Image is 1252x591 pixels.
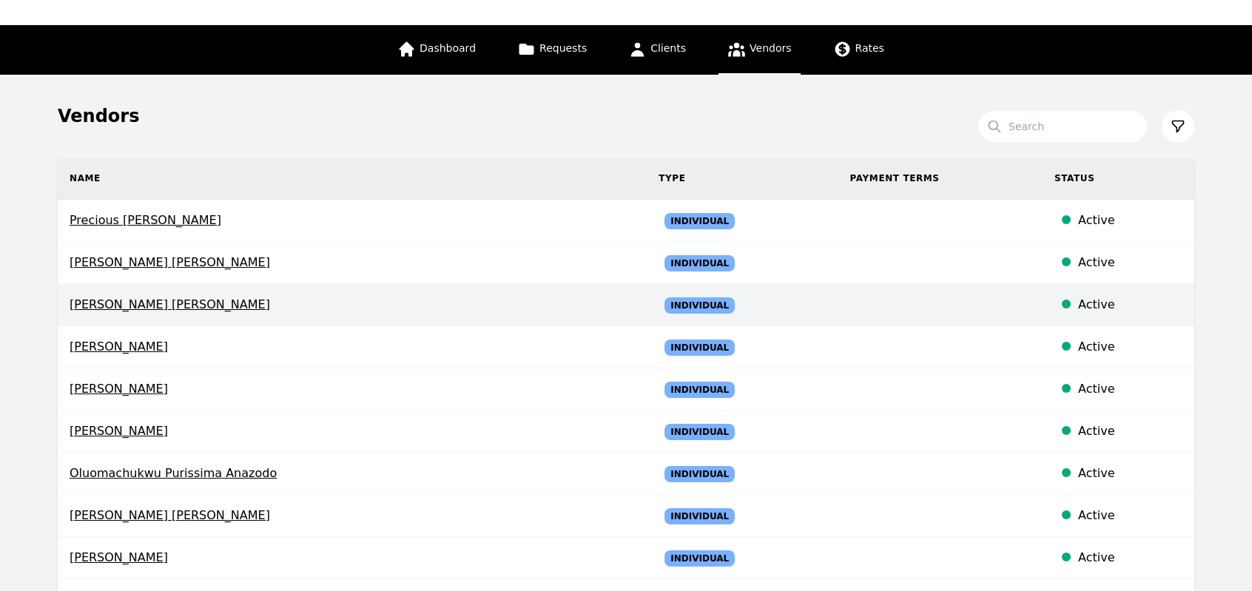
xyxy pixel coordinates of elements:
[70,296,635,314] span: [PERSON_NAME] [PERSON_NAME]
[664,297,735,314] span: Individual
[58,158,647,200] th: Name
[70,422,635,440] span: [PERSON_NAME]
[619,25,695,75] a: Clients
[664,550,735,567] span: Individual
[978,111,1147,142] input: Search
[664,255,735,271] span: Individual
[70,507,635,524] span: [PERSON_NAME] [PERSON_NAME]
[1078,380,1182,398] div: Active
[664,213,735,229] span: Individual
[855,42,884,54] span: Rates
[70,254,635,271] span: [PERSON_NAME] [PERSON_NAME]
[838,158,1043,200] th: Payment Terms
[1078,254,1182,271] div: Active
[508,25,596,75] a: Requests
[1078,338,1182,356] div: Active
[58,104,139,128] h1: Vendors
[70,549,635,567] span: [PERSON_NAME]
[1078,549,1182,567] div: Active
[70,380,635,398] span: [PERSON_NAME]
[1162,110,1194,143] button: Filter
[70,338,635,356] span: [PERSON_NAME]
[1078,507,1182,524] div: Active
[70,465,635,482] span: Oluomachukwu Purissima Anazodo
[1043,158,1194,200] th: Status
[1078,212,1182,229] div: Active
[718,25,800,75] a: Vendors
[664,340,735,356] span: Individual
[824,25,893,75] a: Rates
[664,382,735,398] span: Individual
[388,25,485,75] a: Dashboard
[664,466,735,482] span: Individual
[647,158,838,200] th: Type
[539,42,587,54] span: Requests
[1078,296,1182,314] div: Active
[1078,422,1182,440] div: Active
[664,508,735,524] span: Individual
[650,42,686,54] span: Clients
[750,42,791,54] span: Vendors
[70,212,635,229] span: Precious [PERSON_NAME]
[420,42,476,54] span: Dashboard
[664,424,735,440] span: Individual
[1078,465,1182,482] div: Active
